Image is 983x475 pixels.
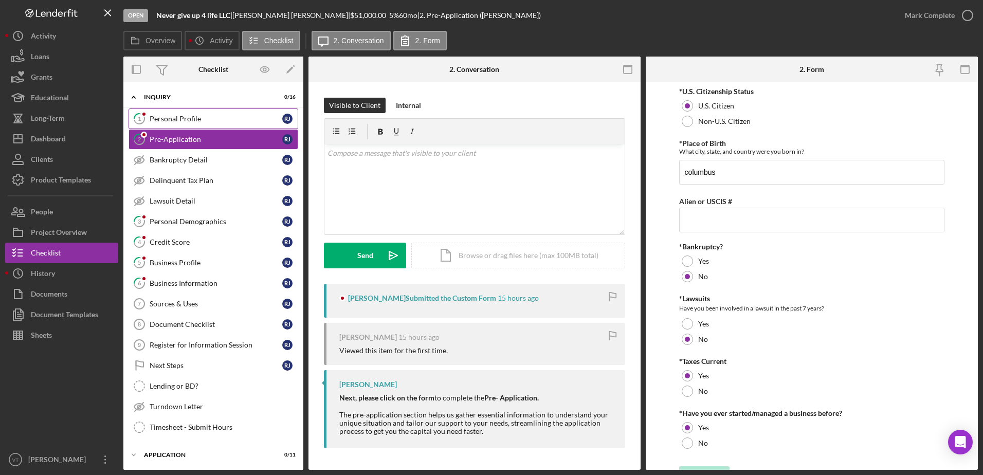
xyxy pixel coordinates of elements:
a: Document Templates [5,304,118,325]
div: 0 / 11 [277,452,296,458]
strong: Next, [339,393,357,402]
div: Bankruptcy Detail [150,156,282,164]
div: Documents [31,284,67,307]
tspan: 4 [138,239,141,245]
button: Mark Complete [895,5,978,26]
div: R J [282,340,293,350]
div: *Bankruptcy? [679,243,945,251]
button: Long-Term [5,108,118,129]
a: Educational [5,87,118,108]
div: 2. Conversation [449,65,499,74]
div: Internal [396,98,421,113]
div: Dashboard [31,129,66,152]
div: *U.S. Citizenship Status [679,87,945,96]
div: Personal Profile [150,115,282,123]
tspan: 8 [138,321,141,327]
button: Documents [5,284,118,304]
div: $51,000.00 [350,11,389,20]
label: No [698,335,708,343]
a: Lawsuit DetailRJ [129,191,298,211]
div: Delinquent Tax Plan [150,176,282,185]
tspan: 3 [138,218,141,225]
button: Send [324,243,406,268]
div: R J [282,175,293,186]
button: Activity [185,31,239,50]
div: 60 mo [399,11,417,20]
div: R J [282,216,293,227]
div: | 2. Pre-Application ([PERSON_NAME]) [417,11,541,20]
button: Grants [5,67,118,87]
div: *Lawsuits [679,295,945,303]
div: Business Profile [150,259,282,267]
div: Business Information [150,279,282,287]
label: Checklist [264,36,294,45]
label: *Place of Birth [679,139,726,148]
label: Yes [698,320,709,328]
a: 5Business ProfileRJ [129,252,298,273]
a: Sheets [5,325,118,345]
label: 2. Conversation [334,36,384,45]
div: R J [282,237,293,247]
div: R J [282,155,293,165]
time: 2025-08-27 02:05 [498,294,539,302]
a: 4Credit ScoreRJ [129,232,298,252]
div: [PERSON_NAME] [339,333,397,341]
div: Visible to Client [329,98,380,113]
div: Open Intercom Messenger [948,430,973,454]
a: Delinquent Tax PlanRJ [129,170,298,191]
div: Open [123,9,148,22]
a: 3Personal DemographicsRJ [129,211,298,232]
div: What city, state, and country were you born in? [679,148,945,155]
label: No [698,387,708,395]
div: 5 % [389,11,399,20]
div: [PERSON_NAME] [26,449,93,472]
tspan: 7 [138,301,141,307]
a: Loans [5,46,118,67]
label: No [698,439,708,447]
label: Overview [145,36,175,45]
div: Credit Score [150,238,282,246]
button: Product Templates [5,170,118,190]
div: Clients [31,149,53,172]
div: People [31,202,53,225]
button: Project Overview [5,222,118,243]
label: No [698,272,708,281]
div: Sheets [31,325,52,348]
div: Timesheet - Submit Hours [150,423,298,431]
strong: Pre- Application. [484,393,539,402]
div: R J [282,196,293,206]
a: 1Personal ProfileRJ [129,108,298,129]
a: People [5,202,118,222]
div: Personal Demographics [150,217,282,226]
div: Mark Complete [905,5,955,26]
a: Bankruptcy DetailRJ [129,150,298,170]
div: [PERSON_NAME] Submitted the Custom Form [348,294,496,302]
button: History [5,263,118,284]
button: Dashboard [5,129,118,149]
div: Pre-Application [150,135,282,143]
button: 2. Conversation [312,31,391,50]
a: 9Register for Information SessionRJ [129,335,298,355]
button: Checklist [5,243,118,263]
a: 6Business InformationRJ [129,273,298,294]
time: 2025-08-27 02:04 [398,333,440,341]
tspan: 6 [138,280,141,286]
div: [PERSON_NAME] [339,380,397,389]
a: Lending or BD? [129,376,298,396]
div: Loans [31,46,49,69]
div: Send [357,243,373,268]
div: Project Overview [31,222,87,245]
div: R J [282,360,293,371]
div: R J [282,278,293,288]
div: Inquiry [144,94,270,100]
label: Yes [698,424,709,432]
div: 0 / 16 [277,94,296,100]
div: R J [282,319,293,330]
label: Activity [210,36,232,45]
